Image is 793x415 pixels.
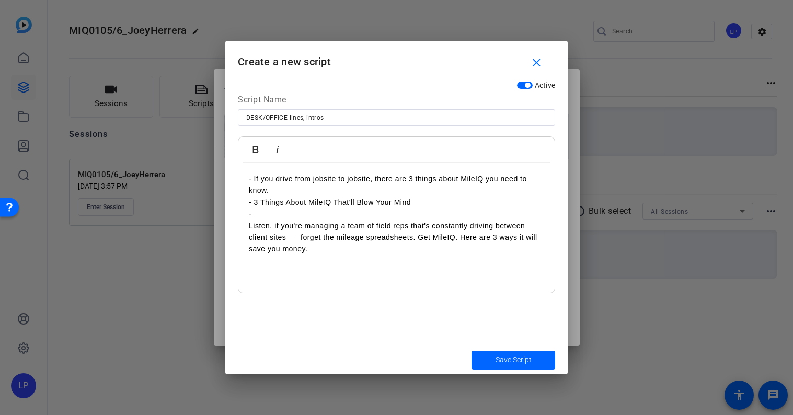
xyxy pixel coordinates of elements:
p: - If you drive from jobsite to jobsite, there are 3 things about MileIQ you need to know. [249,173,544,197]
span: Active [535,81,556,89]
div: Script Name [238,94,555,109]
mat-icon: close [530,56,543,70]
p: ​- [249,208,544,220]
button: Save Script [472,351,555,370]
span: Save Script [496,354,532,365]
button: Bold (⌘B) [246,139,266,160]
button: Italic (⌘I) [268,139,288,160]
input: Enter Script Name [246,111,547,124]
p: - 3 Things About MileIQ That'll Blow Your Mind [249,197,544,208]
p: Listen, if you're managing a team of field reps that's constantly driving between client sites — ... [249,220,544,255]
h1: Create a new script [225,41,568,75]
